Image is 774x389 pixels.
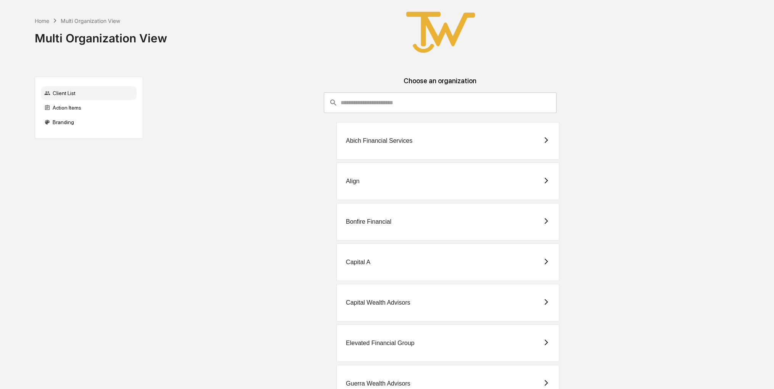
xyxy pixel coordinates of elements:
div: Client List [41,86,137,100]
img: True West [402,6,479,58]
div: Guerra Wealth Advisors [346,380,410,387]
div: Multi Organization View [35,25,167,45]
div: Branding [41,115,137,129]
div: Choose an organization [149,77,731,92]
div: consultant-dashboard__filter-organizations-search-bar [324,92,557,113]
div: Align [346,178,360,185]
div: Capital Wealth Advisors [346,299,410,306]
div: Capital A [346,259,370,266]
div: Elevated Financial Group [346,340,415,347]
div: Action Items [41,101,137,115]
div: Home [35,18,49,24]
div: Abich Financial Services [346,137,412,144]
div: Bonfire Financial [346,218,391,225]
div: Multi Organization View [61,18,120,24]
